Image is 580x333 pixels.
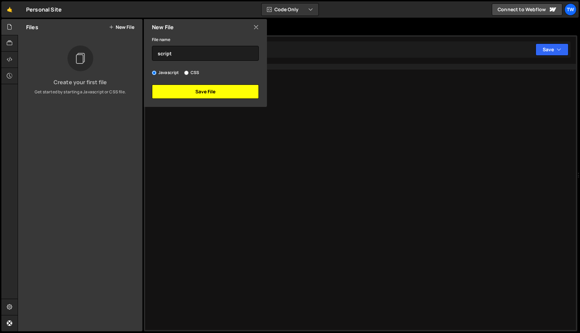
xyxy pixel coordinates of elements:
input: Name [152,46,259,61]
p: Get started by starting a Javascript or CSS file. [23,89,137,95]
a: Tw [564,3,577,16]
button: Save [536,43,568,56]
h2: Files [26,23,38,31]
input: Javascript [152,71,156,75]
h2: New File [152,23,174,31]
button: Code Only [262,3,318,16]
input: CSS [184,71,189,75]
a: 🤙 [1,1,18,18]
label: Javascript [152,69,179,76]
button: New File [109,24,134,30]
a: Connect to Webflow [492,3,562,16]
div: Personal Site [26,5,62,14]
button: Save File [152,85,259,99]
label: CSS [184,69,199,76]
h3: Create your first file [23,79,137,85]
label: File name [152,36,170,43]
